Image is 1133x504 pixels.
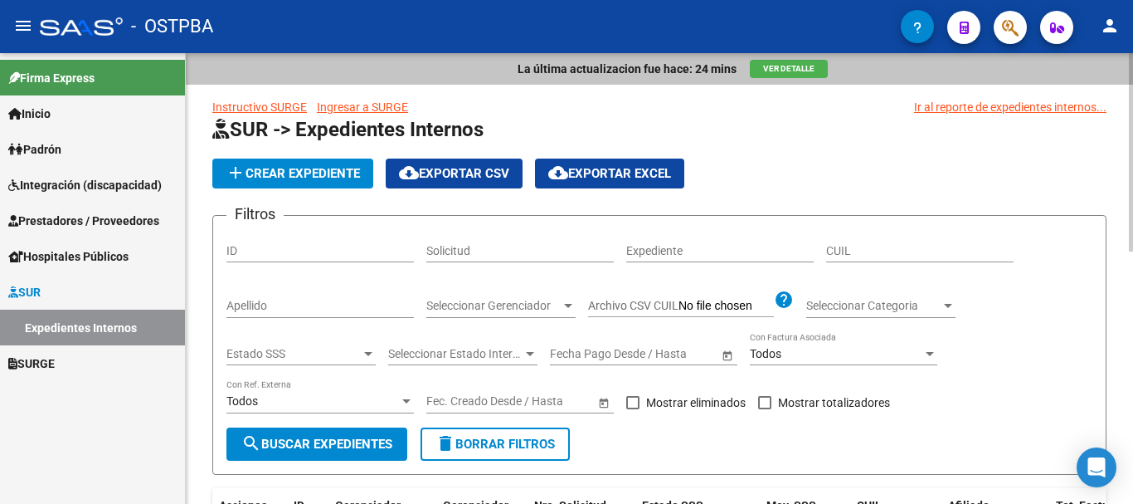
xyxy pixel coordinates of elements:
[226,203,284,226] h3: Filtros
[8,69,95,87] span: Firma Express
[131,8,213,45] span: - OSTPBA
[1077,448,1116,487] div: Open Intercom Messenger
[518,60,737,78] p: La última actualizacion fue hace: 24 mins
[226,394,258,408] span: Todos
[317,100,408,114] a: Ingresar a SURGE
[548,163,568,183] mat-icon: cloud_download
[8,105,51,123] span: Inicio
[763,64,814,73] span: Ver Detalle
[914,98,1106,116] a: Ir al reporte de expedientes internos...
[750,60,828,78] button: Ver Detalle
[501,394,582,409] input: Fecha fin
[435,437,555,452] span: Borrar Filtros
[226,163,246,183] mat-icon: add
[212,118,484,141] span: SUR -> Expedientes Internos
[678,299,774,314] input: Archivo CSV CUIL
[778,393,890,413] span: Mostrar totalizadores
[595,394,612,411] button: Open calendar
[426,394,487,409] input: Fecha inicio
[8,176,162,194] span: Integración (discapacidad)
[8,355,55,373] span: SURGE
[718,346,736,364] button: Open calendar
[625,347,706,361] input: Fecha fin
[226,428,407,461] button: Buscar Expedientes
[226,166,360,181] span: Crear Expediente
[399,166,509,181] span: Exportar CSV
[548,166,671,181] span: Exportar EXCEL
[421,428,570,461] button: Borrar Filtros
[550,347,610,361] input: Fecha inicio
[399,163,419,183] mat-icon: cloud_download
[212,159,373,188] button: Crear Expediente
[13,16,33,36] mat-icon: menu
[241,433,261,453] mat-icon: search
[1100,16,1120,36] mat-icon: person
[241,437,392,452] span: Buscar Expedientes
[750,347,781,360] span: Todos
[8,140,61,159] span: Padrón
[774,290,794,310] mat-icon: help
[435,433,455,453] mat-icon: delete
[535,159,684,188] button: Exportar EXCEL
[646,393,746,413] span: Mostrar eliminados
[212,100,307,114] a: Instructivo SURGE
[388,347,523,361] span: Seleccionar Estado Interno
[8,283,41,301] span: SUR
[806,299,941,313] span: Seleccionar Categoria
[588,299,678,312] span: Archivo CSV CUIL
[226,347,361,361] span: Estado SSS
[8,212,159,230] span: Prestadores / Proveedores
[8,247,129,266] span: Hospitales Públicos
[426,299,561,313] span: Seleccionar Gerenciador
[386,159,523,188] button: Exportar CSV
